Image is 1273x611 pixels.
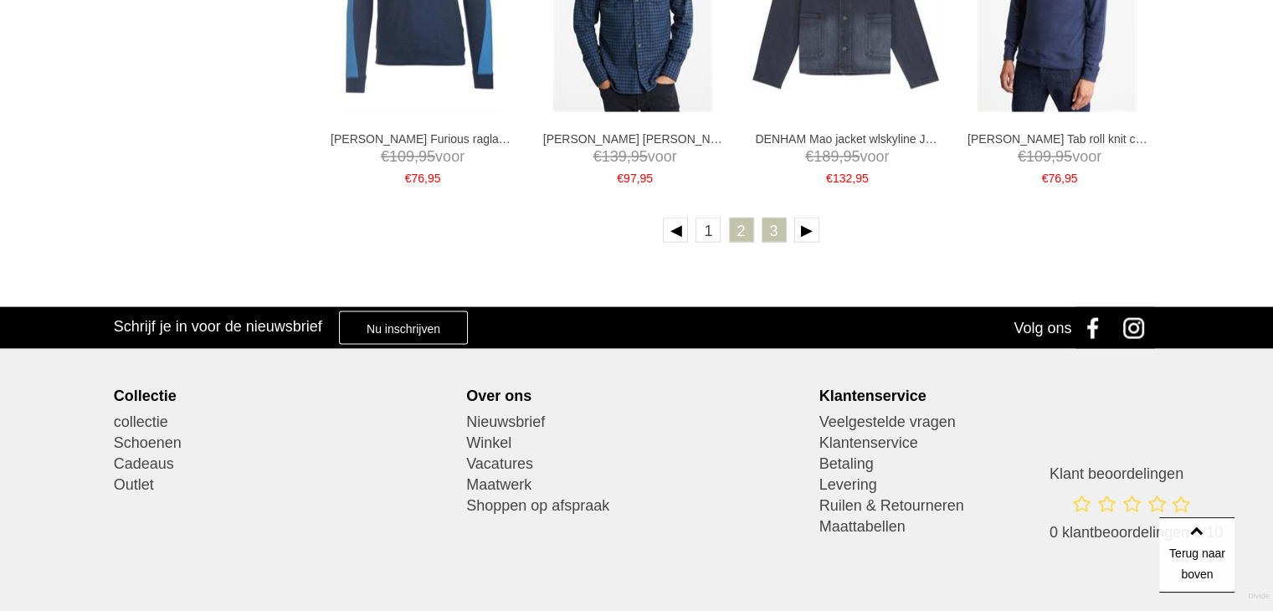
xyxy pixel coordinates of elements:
[114,454,454,475] a: Cadeaus
[1014,307,1071,349] div: Volg ons
[1159,517,1235,593] a: Terug naar boven
[1050,524,1223,541] span: 0 klantbeoordelingen 0/10
[755,146,939,167] span: voor
[1248,586,1269,607] a: Divide
[1042,172,1049,185] span: €
[339,311,468,345] a: Nu inschrijven
[1018,148,1026,165] span: €
[968,131,1152,146] a: [PERSON_NAME] Tab roll knit cmj Truien
[819,412,1160,433] a: Veelgestelde vragen
[819,454,1160,475] a: Betaling
[1117,307,1159,349] a: Instagram
[114,475,454,495] a: Outlet
[819,475,1160,495] a: Levering
[331,146,515,167] span: voor
[1026,148,1051,165] span: 109
[1055,148,1072,165] span: 95
[543,146,727,167] span: voor
[819,387,1160,405] div: Klantenservice
[639,172,653,185] span: 95
[839,148,843,165] span: ,
[466,387,807,405] div: Over ons
[819,495,1160,516] a: Ruilen & Retourneren
[114,412,454,433] a: collectie
[114,387,454,405] div: Collectie
[428,172,441,185] span: 95
[843,148,860,165] span: 95
[696,218,721,243] a: 1
[593,148,602,165] span: €
[819,433,1160,454] a: Klantenservice
[852,172,855,185] span: ,
[411,172,424,185] span: 76
[762,218,787,243] a: 3
[466,433,807,454] a: Winkel
[424,172,428,185] span: ,
[602,148,627,165] span: 139
[617,172,624,185] span: €
[1065,172,1078,185] span: 95
[968,146,1152,167] span: voor
[1050,465,1223,483] h3: Klant beoordelingen
[624,172,637,185] span: 97
[1075,307,1117,349] a: Facebook
[466,412,807,433] a: Nieuwsbrief
[1050,465,1223,559] a: Klant beoordelingen 0 klantbeoordelingen 0/10
[833,172,852,185] span: 132
[414,148,418,165] span: ,
[1061,172,1065,185] span: ,
[418,148,435,165] span: 95
[331,131,515,146] a: [PERSON_NAME] Furious raglan cmj Truien
[637,172,640,185] span: ,
[1051,148,1055,165] span: ,
[466,475,807,495] a: Maatwerk
[814,148,839,165] span: 189
[466,454,807,475] a: Vacatures
[114,433,454,454] a: Schoenen
[826,172,833,185] span: €
[389,148,414,165] span: 109
[855,172,869,185] span: 95
[729,218,754,243] a: 2
[819,516,1160,537] a: Maattabellen
[405,172,412,185] span: €
[627,148,631,165] span: ,
[755,131,939,146] a: DENHAM Mao jacket wlskyline Jassen
[1048,172,1061,185] span: 76
[466,495,807,516] a: Shoppen op afspraak
[114,317,322,336] h3: Schrijf je in voor de nieuwsbrief
[381,148,389,165] span: €
[805,148,814,165] span: €
[543,131,727,146] a: [PERSON_NAME] [PERSON_NAME] shirt mich Overhemden
[631,148,648,165] span: 95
